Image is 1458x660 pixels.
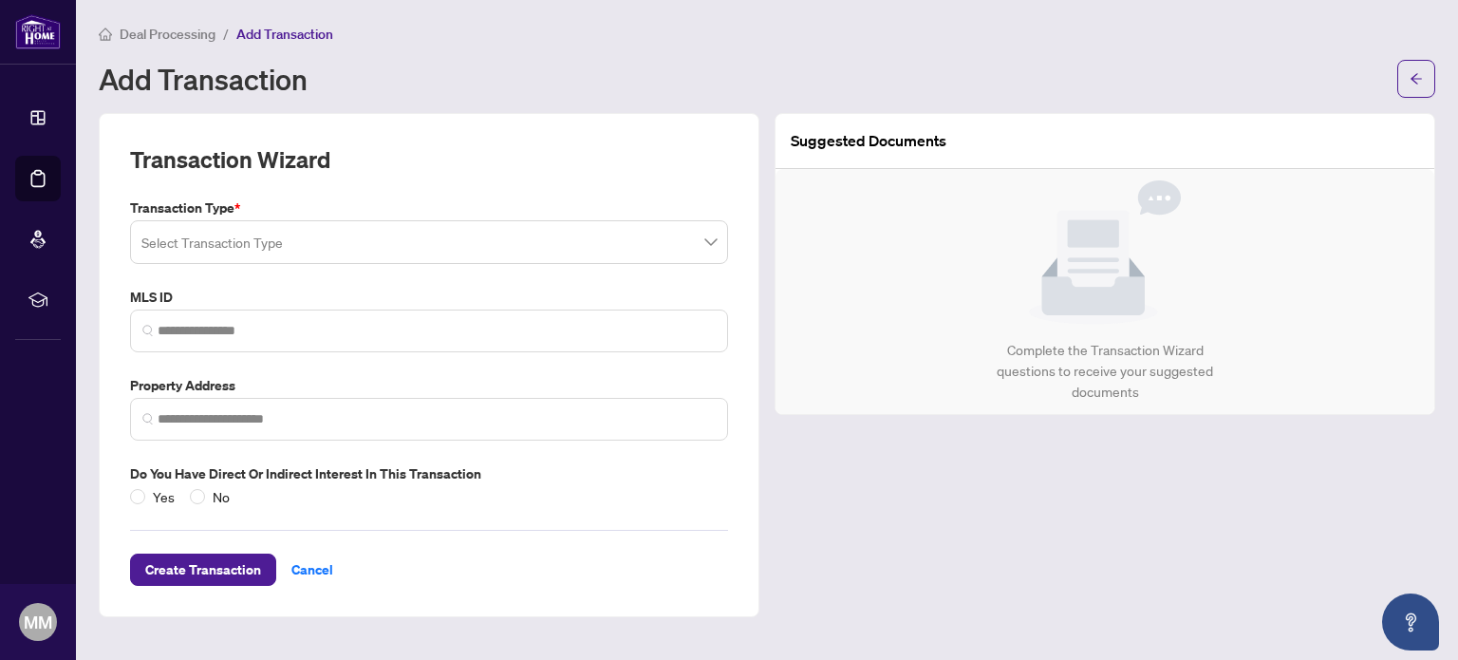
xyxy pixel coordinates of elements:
[291,555,333,585] span: Cancel
[99,64,308,94] h1: Add Transaction
[1029,180,1181,325] img: Null State Icon
[236,26,333,43] span: Add Transaction
[24,609,52,635] span: MM
[1382,594,1439,651] button: Open asap
[15,14,61,49] img: logo
[276,554,348,586] button: Cancel
[130,375,728,396] label: Property Address
[142,413,154,424] img: search_icon
[99,28,112,41] span: home
[130,198,728,218] label: Transaction Type
[120,26,215,43] span: Deal Processing
[130,287,728,308] label: MLS ID
[130,554,276,586] button: Create Transaction
[791,129,946,153] article: Suggested Documents
[205,486,237,507] span: No
[1410,72,1423,85] span: arrow-left
[977,340,1234,403] div: Complete the Transaction Wizard questions to receive your suggested documents
[142,325,154,336] img: search_icon
[130,463,728,484] label: Do you have direct or indirect interest in this transaction
[130,144,330,175] h2: Transaction Wizard
[145,555,261,585] span: Create Transaction
[145,486,182,507] span: Yes
[223,23,229,45] li: /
